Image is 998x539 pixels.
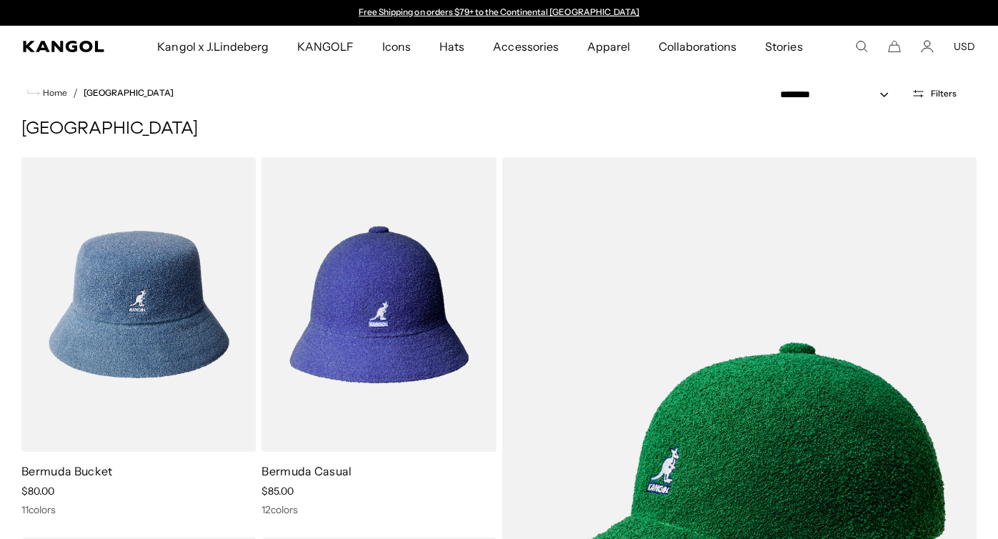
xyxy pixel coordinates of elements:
[855,40,868,53] summary: Search here
[493,26,558,67] span: Accessories
[644,26,751,67] a: Collaborations
[40,88,67,98] span: Home
[659,26,737,67] span: Collaborations
[931,89,957,99] span: Filters
[67,84,78,102] li: /
[352,7,647,19] slideshow-component: Announcement bar
[21,119,977,140] h1: [GEOGRAPHIC_DATA]
[425,26,479,67] a: Hats
[157,26,269,67] span: Kangol x J.Lindeberg
[21,503,256,516] div: 11 colors
[954,40,975,53] button: USD
[903,87,965,100] button: Open filters
[23,41,105,52] a: Kangol
[382,26,411,67] span: Icons
[261,485,294,498] span: $85.00
[587,26,630,67] span: Apparel
[27,86,67,99] a: Home
[143,26,283,67] a: Kangol x J.Lindeberg
[774,87,903,102] select: Sort by: Featured
[573,26,644,67] a: Apparel
[439,26,464,67] span: Hats
[21,157,256,452] img: Bermuda Bucket
[751,26,817,67] a: Stories
[368,26,425,67] a: Icons
[352,7,647,19] div: Announcement
[21,485,54,498] span: $80.00
[261,503,496,516] div: 12 colors
[921,40,934,53] a: Account
[21,464,112,478] a: Bermuda Bucket
[888,40,901,53] button: Cart
[352,7,647,19] div: 1 of 2
[261,157,496,452] img: Bermuda Casual
[359,6,639,17] a: Free Shipping on orders $79+ to the Continental [GEOGRAPHIC_DATA]
[765,26,802,67] span: Stories
[283,26,368,67] a: KANGOLF
[261,464,351,478] a: Bermuda Casual
[479,26,572,67] a: Accessories
[297,26,354,67] span: KANGOLF
[84,88,173,98] a: [GEOGRAPHIC_DATA]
